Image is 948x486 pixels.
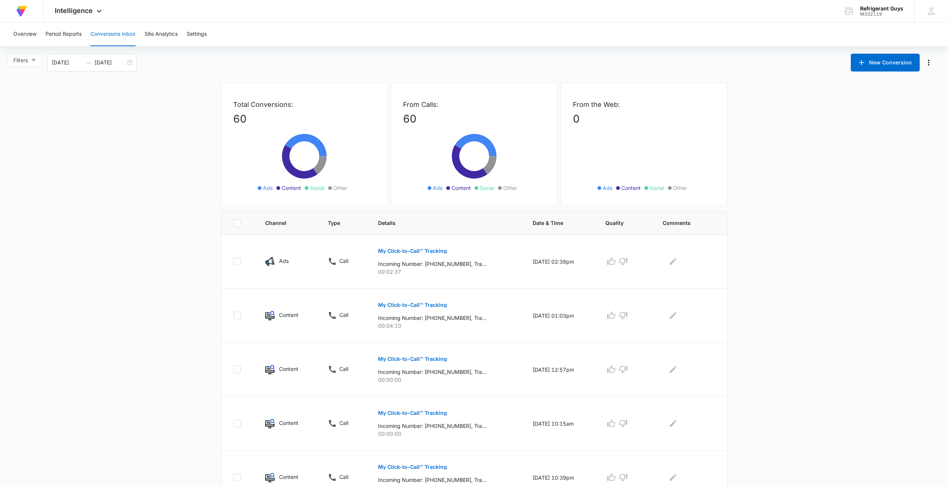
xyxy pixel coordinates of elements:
span: Quality [605,219,634,227]
p: Incoming Number: [PHONE_NUMBER], Tracking Number: [PHONE_NUMBER], Ring To: [PHONE_NUMBER], Caller... [378,260,486,268]
input: Start date [52,58,83,67]
span: Other [673,184,687,192]
button: My Click-to-Call™ Tracking [378,296,447,314]
td: [DATE] 01:03pm [524,289,596,343]
span: Other [333,184,347,192]
button: My Click-to-Call™ Tracking [378,350,447,368]
span: Ads [263,184,273,192]
button: Edit Comments [667,417,679,429]
p: 0 [573,111,715,127]
p: My Click-to-Call™ Tracking [378,248,447,254]
p: 00:04:10 [378,322,515,330]
span: Social [480,184,494,192]
span: Other [503,184,517,192]
span: Content [451,184,471,192]
p: 60 [403,111,545,127]
button: My Click-to-Call™ Tracking [378,404,447,422]
button: Site Analytics [145,22,178,46]
p: 00:00:00 [378,376,515,384]
button: My Click-to-Call™ Tracking [378,242,447,260]
p: Incoming Number: [PHONE_NUMBER], Tracking Number: [PHONE_NUMBER], Ring To: [PHONE_NUMBER], Caller... [378,422,486,430]
span: Details [378,219,504,227]
button: Filters [7,54,42,67]
button: Edit Comments [667,363,679,375]
span: Intelligence [55,7,93,15]
p: Content [279,311,298,319]
p: Incoming Number: [PHONE_NUMBER], Tracking Number: [PHONE_NUMBER], Ring To: [PHONE_NUMBER], Caller... [378,368,486,376]
span: Type [328,219,349,227]
span: Date & Time [533,219,577,227]
span: Content [282,184,301,192]
button: Manage Numbers [923,57,935,69]
p: Call [339,473,348,481]
div: account name [860,6,903,12]
span: Channel [265,219,299,227]
p: Content [279,419,298,427]
span: Social [310,184,324,192]
button: My Click-to-Call™ Tracking [378,458,447,476]
span: Comments [663,219,704,227]
p: Incoming Number: [PHONE_NUMBER], Tracking Number: [PHONE_NUMBER], Ring To: [PHONE_NUMBER], Caller... [378,476,486,484]
td: [DATE] 02:38pm [524,235,596,289]
p: 00:02:37 [378,268,515,276]
p: Call [339,257,348,265]
span: to [86,60,92,66]
p: Content [279,365,298,373]
p: My Click-to-Call™ Tracking [378,410,447,416]
span: Content [621,184,641,192]
p: 60 [233,111,375,127]
p: Content [279,473,298,481]
p: My Click-to-Call™ Tracking [378,464,447,470]
p: Total Conversions: [233,99,375,109]
button: Settings [187,22,207,46]
p: My Click-to-Call™ Tracking [378,356,447,362]
span: Ads [603,184,612,192]
button: Edit Comments [667,309,679,321]
button: Conversions Inbox [91,22,136,46]
p: 00:00:00 [378,430,515,438]
p: From Calls: [403,99,545,109]
p: Incoming Number: [PHONE_NUMBER], Tracking Number: [PHONE_NUMBER], Ring To: [PHONE_NUMBER], Caller... [378,314,486,322]
p: Call [339,365,348,373]
p: My Click-to-Call™ Tracking [378,302,447,308]
img: Volusion [15,4,28,18]
button: Overview [13,22,37,46]
td: [DATE] 12:57pm [524,343,596,397]
button: Edit Comments [667,471,679,483]
p: From the Web: [573,99,715,109]
button: Period Reports [45,22,82,46]
p: Call [339,311,348,319]
span: Social [650,184,664,192]
td: [DATE] 10:15am [524,397,596,451]
span: swap-right [86,60,92,66]
p: Call [339,419,348,427]
span: Ads [433,184,443,192]
span: Filters [13,56,28,64]
div: account id [860,12,903,17]
button: Edit Comments [667,255,679,267]
input: End date [95,58,126,67]
p: Ads [279,257,289,265]
button: New Conversion [851,54,920,72]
